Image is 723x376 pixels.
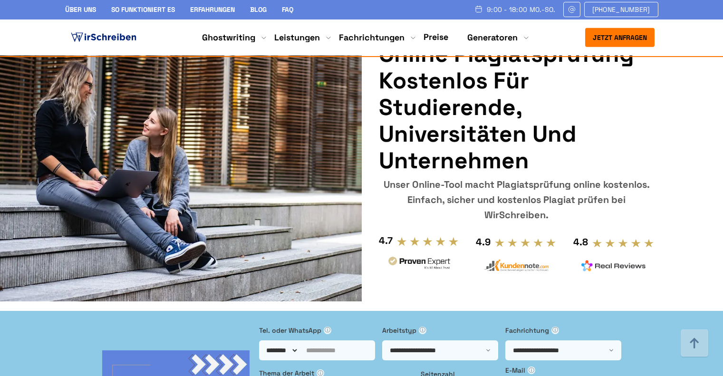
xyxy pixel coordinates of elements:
img: button top [680,329,709,358]
span: ⓘ [528,366,535,374]
label: Tel. oder WhatsApp [259,325,375,336]
span: ⓘ [324,327,331,334]
div: 4.9 [476,234,491,250]
a: Fachrichtungen [339,33,405,45]
div: 4.8 [573,234,588,250]
a: Generatoren [467,33,518,45]
div: Unser Online-Tool macht Plagiatsprüfung online kostenlos. Einfach, sicher und kostenlos Plagiat p... [379,177,654,222]
a: Preise [424,33,448,44]
h1: Online Plagiatsprüfung kostenlos für Studierende, Universitäten und Unternehmen [379,41,654,174]
a: Blog [250,6,267,15]
a: Leistungen [274,33,320,45]
label: Fachrichtung [505,325,621,336]
img: provenexpert [387,255,452,273]
label: E-Mail [505,365,621,376]
button: Jetzt anfragen [585,29,655,48]
a: Über uns [65,6,96,15]
span: ⓘ [419,327,426,334]
a: So funktioniert es [111,6,175,15]
span: 9:00 - 18:00 Mo.-So. [487,7,556,14]
img: stars [592,238,654,249]
label: Arbeitstyp [382,325,498,336]
a: Ghostwriting [202,33,255,45]
a: [PHONE_NUMBER] [584,3,658,18]
img: kundennote [484,259,549,272]
div: 4.7 [379,233,393,248]
span: [PHONE_NUMBER] [592,7,650,14]
a: Erfahrungen [190,6,235,15]
a: FAQ [282,6,293,15]
img: Email [568,7,576,14]
img: logo ghostwriter-österreich [69,32,138,46]
img: stars [396,236,459,247]
img: realreviews [581,260,646,271]
img: stars [494,238,557,248]
span: ⓘ [551,327,559,334]
img: Schedule [474,6,483,14]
